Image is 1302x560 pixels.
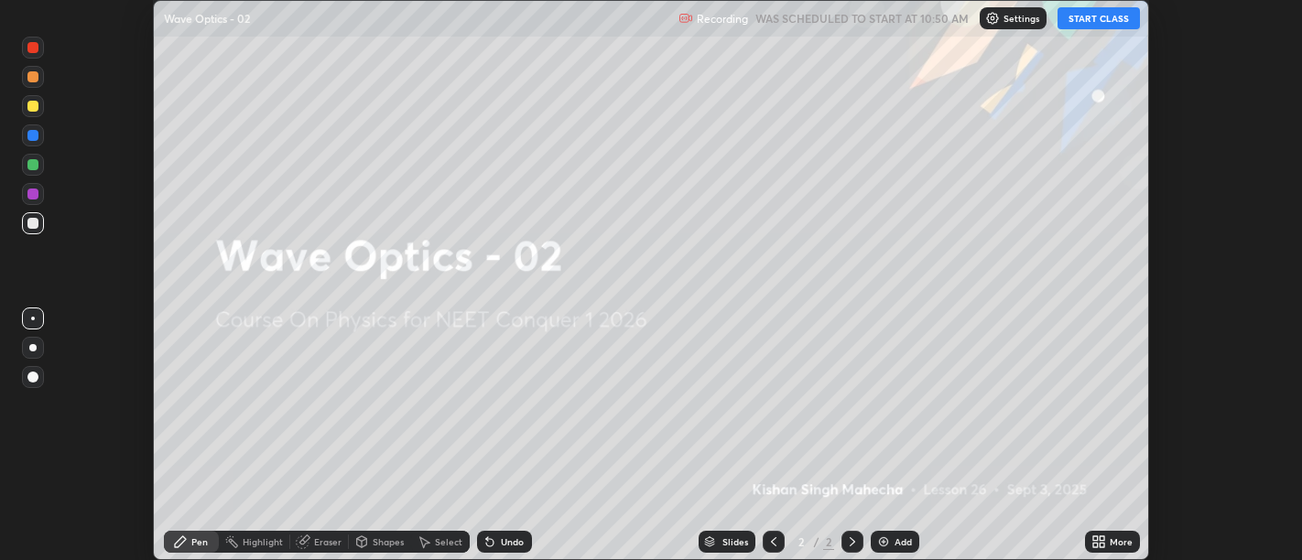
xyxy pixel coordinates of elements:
img: recording.375f2c34.svg [678,11,693,26]
div: Shapes [373,537,404,546]
div: 2 [792,536,810,547]
p: Settings [1004,14,1039,23]
div: Slides [722,537,748,546]
button: START CLASS [1058,7,1140,29]
div: Highlight [243,537,283,546]
div: More [1110,537,1133,546]
div: Eraser [314,537,342,546]
img: class-settings-icons [985,11,1000,26]
div: / [814,536,819,547]
div: Pen [191,537,208,546]
div: Select [435,537,462,546]
img: add-slide-button [876,534,891,549]
div: Undo [501,537,524,546]
div: Add [895,537,912,546]
p: Wave Optics - 02 [164,11,250,26]
p: Recording [697,12,748,26]
div: 2 [823,533,834,550]
h5: WAS SCHEDULED TO START AT 10:50 AM [755,10,969,27]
